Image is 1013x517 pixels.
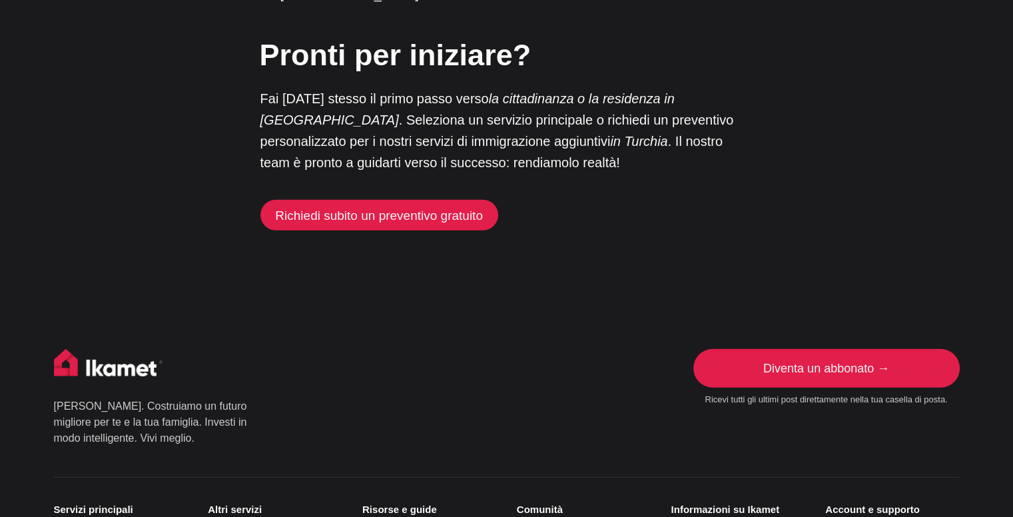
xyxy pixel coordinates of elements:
[260,91,489,106] font: Fai [DATE] stesso il primo passo verso
[260,38,531,72] font: Pronti per iniziare?
[763,362,889,375] font: Diventa un abbonato →
[54,504,133,515] font: Servizi principali
[705,394,947,404] font: Ricevi tutti gli ultimi post direttamente nella tua casella di posta.
[362,504,437,515] font: Risorse e guide
[275,209,483,223] font: Richiedi subito un preventivo gratuito
[825,504,920,515] font: Account e supporto
[260,113,734,149] font: . Seleziona un servizio principale o richiedi un preventivo personalizzato per i nostri servizi d...
[693,349,960,388] a: Diventa un abbonato →
[671,504,779,515] font: Informazioni su Ikamet
[610,134,667,149] font: in ​​Turchia
[517,504,563,515] font: Comunità
[208,504,262,515] font: Altri servizi
[54,349,163,382] img: Casa Ikamet
[260,200,498,231] a: Richiedi subito un preventivo gratuito
[54,400,247,444] font: [PERSON_NAME]. Costruiamo un futuro migliore per te e la tua famiglia. Investi in modo intelligen...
